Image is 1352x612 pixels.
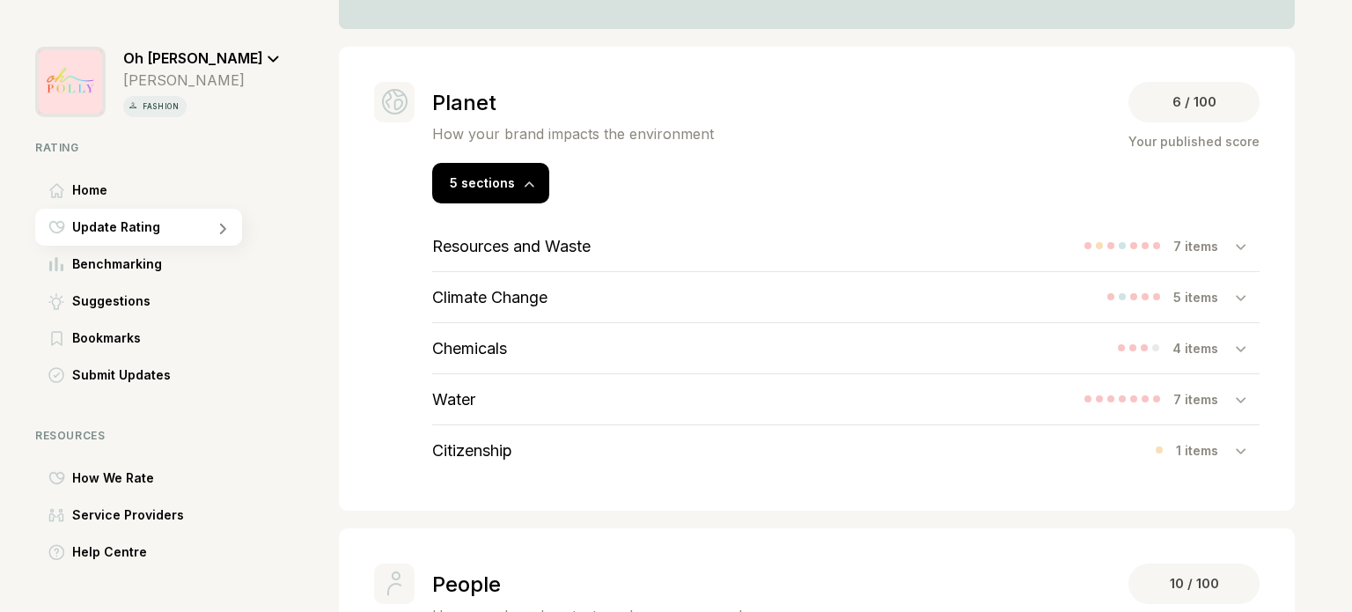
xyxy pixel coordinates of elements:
iframe: Website support platform help button [1275,535,1334,594]
a: Update RatingUpdate Rating [35,209,280,246]
h3: Citizenship [432,441,512,460]
span: Oh [PERSON_NAME] [123,49,263,67]
div: 4 items [1172,341,1236,356]
a: BenchmarkingBenchmarking [35,246,280,283]
div: 6 / 100 [1128,82,1260,122]
div: 10 / 100 [1128,564,1260,604]
div: Your published score [1128,131,1260,152]
span: Bookmarks [72,328,141,349]
div: [PERSON_NAME] [123,71,280,89]
h3: Chemicals [432,339,507,358]
div: 1 items [1176,443,1236,458]
span: Submit Updates [72,365,171,386]
span: Suggestions [72,291,151,312]
img: People [387,571,402,596]
a: How We RateHow We Rate [35,460,280,497]
img: Home [49,183,64,198]
a: HomeHome [35,172,280,209]
div: Rating [35,141,280,154]
a: Submit UpdatesSubmit Updates [35,357,280,394]
div: 5 items [1173,290,1236,305]
div: 7 items [1173,239,1236,254]
div: Resources [35,429,280,442]
img: Bookmarks [51,331,62,346]
span: Service Providers [72,505,184,526]
span: Update Rating [72,217,160,238]
h3: Climate Change [432,288,547,306]
h3: Water [432,390,475,409]
h3: Resources and Waste [432,237,591,255]
span: How We Rate [72,468,154,489]
img: Planet [382,89,408,114]
img: Update Rating [48,220,65,234]
h2: People [432,571,768,597]
span: Help Centre [72,542,147,563]
a: BookmarksBookmarks [35,320,280,357]
a: Service ProvidersService Providers [35,497,280,534]
img: How We Rate [48,471,65,485]
img: Help Centre [48,544,65,561]
img: Submit Updates [48,367,64,383]
span: Home [72,180,107,201]
p: fashion [139,100,183,114]
img: Benchmarking [49,257,63,271]
div: 7 items [1173,392,1236,407]
a: Help CentreHelp Centre [35,534,280,571]
img: Suggestions [48,293,64,310]
img: vertical icon [127,100,139,112]
h2: Planet [432,90,714,115]
img: Service Providers [48,508,64,522]
span: 5 sections [450,175,515,190]
p: How your brand impacts the environment [432,125,714,143]
a: SuggestionsSuggestions [35,283,280,320]
span: Benchmarking [72,254,162,275]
